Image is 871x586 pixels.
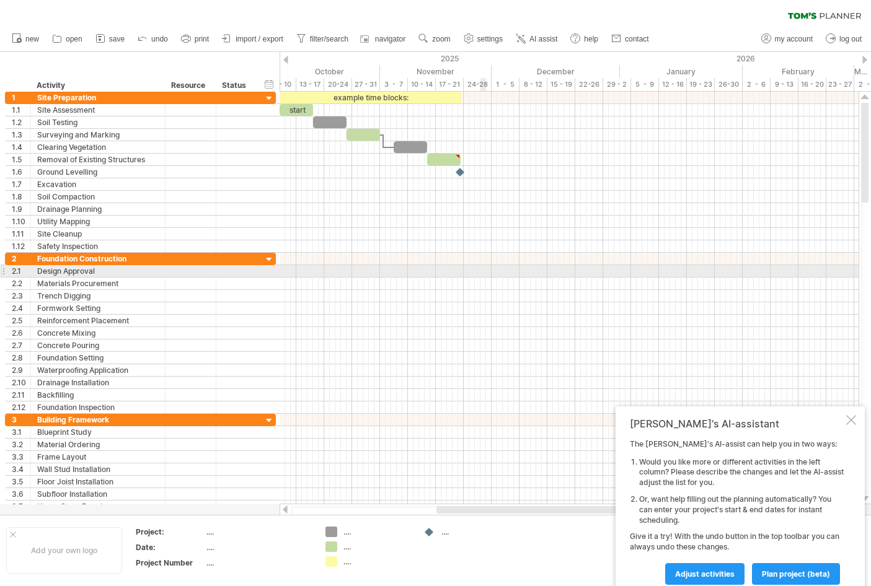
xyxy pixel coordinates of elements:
[12,401,30,413] div: 2.12
[575,78,603,91] div: 22-26
[12,228,30,240] div: 1.11
[195,35,209,43] span: print
[136,527,204,537] div: Project:
[37,327,159,339] div: Concrete Mixing
[9,31,43,47] a: new
[37,339,159,351] div: Concrete Pouring
[37,240,159,252] div: Safety Inspection
[37,104,159,116] div: Site Assessment
[37,228,159,240] div: Site Cleanup
[12,327,30,339] div: 2.6
[37,463,159,475] div: Wall Stud Installation
[415,31,454,47] a: zoom
[37,439,159,450] div: Material Ordering
[715,78,743,91] div: 26-30
[12,377,30,388] div: 2.10
[206,558,311,568] div: ....
[358,31,409,47] a: navigator
[37,389,159,401] div: Backfilling
[625,35,649,43] span: contact
[659,78,687,91] div: 12 - 16
[12,426,30,438] div: 3.1
[37,352,159,364] div: Foundation Setting
[12,488,30,500] div: 3.6
[37,377,159,388] div: Drainage Installation
[12,104,30,116] div: 1.1
[171,79,209,92] div: Resource
[37,290,159,302] div: Trench Digging
[37,426,159,438] div: Blueprint Study
[752,563,840,585] a: plan project (beta)
[12,476,30,488] div: 3.5
[12,451,30,463] div: 3.3
[252,65,380,78] div: October 2025
[343,556,411,567] div: ....
[37,501,159,512] div: Upper Story Framing
[567,31,602,47] a: help
[151,35,168,43] span: undo
[584,35,598,43] span: help
[12,240,30,252] div: 1.12
[620,65,743,78] div: January 2026
[280,104,313,116] div: start
[6,527,122,574] div: Add your own logo
[12,203,30,215] div: 1.9
[743,65,854,78] div: February 2026
[380,78,408,91] div: 3 - 7
[37,315,159,326] div: Reinforcement Placement
[268,78,296,91] div: 6 - 10
[687,78,715,91] div: 19 - 23
[12,278,30,289] div: 2.2
[477,35,503,43] span: settings
[12,216,30,227] div: 1.10
[135,31,172,47] a: undo
[37,203,159,215] div: Drainage Planning
[136,558,204,568] div: Project Number
[12,265,30,277] div: 2.1
[109,35,125,43] span: save
[630,439,844,584] div: The [PERSON_NAME]'s AI-assist can help you in two ways: Give it a try! With the undo button in th...
[37,154,159,165] div: Removal of Existing Structures
[775,35,813,43] span: my account
[408,78,436,91] div: 10 - 14
[37,92,159,103] div: Site Preparation
[293,31,352,47] a: filter/search
[12,253,30,265] div: 2
[823,31,865,47] a: log out
[12,116,30,128] div: 1.2
[12,339,30,351] div: 2.7
[206,527,311,537] div: ....
[37,178,159,190] div: Excavation
[631,78,659,91] div: 5 - 9
[12,141,30,153] div: 1.4
[12,364,30,376] div: 2.9
[37,302,159,314] div: Formwork Setting
[343,541,411,552] div: ....
[37,401,159,413] div: Foundation Inspection
[375,35,405,43] span: navigator
[12,191,30,203] div: 1.8
[492,78,520,91] div: 1 - 5
[12,414,30,426] div: 3
[513,31,561,47] a: AI assist
[178,31,213,47] a: print
[37,476,159,488] div: Floor Joist Installation
[639,494,844,525] li: Or, want help filling out the planning automatically? You can enter your project's start & end da...
[603,78,631,91] div: 29 - 2
[639,457,844,488] li: Would you like more or different activities in the left column? Please describe the changes and l...
[12,92,30,103] div: 1
[547,78,575,91] div: 15 - 19
[37,253,159,265] div: Foundation Construction
[37,364,159,376] div: Waterproofing Application
[37,166,159,178] div: Ground Levelling
[37,129,159,141] div: Surveying and Marking
[136,542,204,553] div: Date:
[608,31,653,47] a: contact
[12,178,30,190] div: 1.7
[12,501,30,512] div: 3.7
[37,414,159,426] div: Building Framework
[675,569,735,579] span: Adjust activities
[441,527,509,537] div: ....
[826,78,854,91] div: 23 - 27
[37,216,159,227] div: Utility Mapping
